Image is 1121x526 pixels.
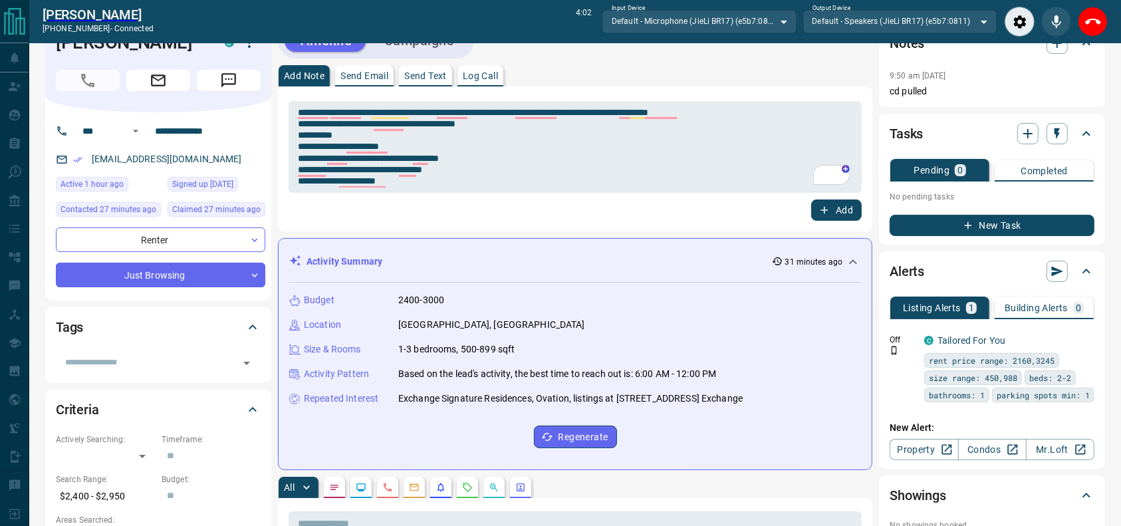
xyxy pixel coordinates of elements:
[56,473,155,485] p: Search Range:
[890,215,1094,236] button: New Task
[304,318,341,332] p: Location
[1029,371,1071,384] span: beds: 2-2
[1026,439,1094,460] a: Mr.Loft
[92,154,242,164] a: [EMAIL_ADDRESS][DOMAIN_NAME]
[162,434,261,446] p: Timeframe:
[957,166,963,175] p: 0
[602,10,796,33] div: Default - Microphone (JieLi BR17) (e5b7:0811)
[168,177,265,196] div: Tue Jul 01 2025
[398,293,444,307] p: 2400-3000
[304,392,378,406] p: Repeated Interest
[409,482,420,493] svg: Emails
[534,426,617,448] button: Regenerate
[56,434,155,446] p: Actively Searching:
[924,336,934,345] div: condos.ca
[1041,7,1071,37] div: Mute
[436,482,446,493] svg: Listing Alerts
[56,202,161,221] div: Thu Aug 14 2025
[1005,303,1068,313] p: Building Alerts
[126,70,190,91] span: Email
[304,367,369,381] p: Activity Pattern
[1021,166,1068,176] p: Completed
[997,388,1090,402] span: parking spots min: 1
[812,4,850,13] label: Output Device
[811,199,862,221] button: Add
[43,7,154,23] a: [PERSON_NAME]
[914,166,950,175] p: Pending
[1005,7,1035,37] div: Audio Settings
[56,399,99,420] h2: Criteria
[890,485,946,506] h2: Showings
[404,71,447,80] p: Send Text
[307,255,382,269] p: Activity Summary
[237,354,256,372] button: Open
[903,303,961,313] p: Listing Alerts
[168,202,265,221] div: Thu Aug 14 2025
[890,33,924,54] h2: Notes
[969,303,974,313] p: 1
[128,123,144,139] button: Open
[612,4,646,13] label: Input Device
[73,155,82,164] svg: Email Verified
[398,367,716,381] p: Based on the lead's activity, the best time to reach out is: 6:00 AM - 12:00 PM
[43,23,154,35] p: [PHONE_NUMBER] -
[61,203,156,216] span: Contacted 27 minutes ago
[304,293,334,307] p: Budget
[803,10,997,33] div: Default - Speakers (JieLi BR17) (e5b7:0811)
[56,317,83,338] h2: Tags
[890,27,1094,59] div: Notes
[162,473,261,485] p: Budget:
[489,482,499,493] svg: Opportunities
[356,482,366,493] svg: Lead Browsing Activity
[929,354,1055,367] span: rent price range: 2160,3245
[929,371,1017,384] span: size range: 450,988
[61,178,124,191] span: Active 1 hour ago
[785,256,843,268] p: 31 minutes ago
[515,482,526,493] svg: Agent Actions
[890,439,958,460] a: Property
[890,479,1094,511] div: Showings
[1076,303,1081,313] p: 0
[172,178,233,191] span: Signed up [DATE]
[890,71,946,80] p: 9:50 am [DATE]
[890,334,916,346] p: Off
[890,187,1094,207] p: No pending tasks
[56,70,120,91] span: Call
[114,24,154,33] span: connected
[56,485,155,507] p: $2,400 - $2,950
[1078,7,1108,37] div: End Call
[398,318,585,332] p: [GEOGRAPHIC_DATA], [GEOGRAPHIC_DATA]
[890,261,924,282] h2: Alerts
[890,123,923,144] h2: Tasks
[304,342,361,356] p: Size & Rooms
[284,71,324,80] p: Add Note
[340,71,388,80] p: Send Email
[56,263,265,287] div: Just Browsing
[56,227,265,252] div: Renter
[890,118,1094,150] div: Tasks
[382,482,393,493] svg: Calls
[958,439,1027,460] a: Condos
[890,346,899,355] svg: Push Notification Only
[398,392,743,406] p: Exchange Signature Residences, Ovation, listings at [STREET_ADDRESS] Exchange
[398,342,515,356] p: 1-3 bedrooms, 500-899 sqft
[56,514,261,526] p: Areas Searched:
[289,249,861,274] div: Activity Summary31 minutes ago
[284,483,295,492] p: All
[197,70,261,91] span: Message
[576,7,592,37] p: 4:02
[937,335,1005,346] a: Tailored For You
[329,482,340,493] svg: Notes
[56,394,261,426] div: Criteria
[890,255,1094,287] div: Alerts
[890,84,1094,98] p: cd pulled
[462,482,473,493] svg: Requests
[56,311,261,343] div: Tags
[56,177,161,196] div: Thu Aug 14 2025
[929,388,985,402] span: bathrooms: 1
[172,203,261,216] span: Claimed 27 minutes ago
[463,71,498,80] p: Log Call
[298,107,852,188] textarea: To enrich screen reader interactions, please activate Accessibility in Grammarly extension settings
[890,421,1094,435] p: New Alert:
